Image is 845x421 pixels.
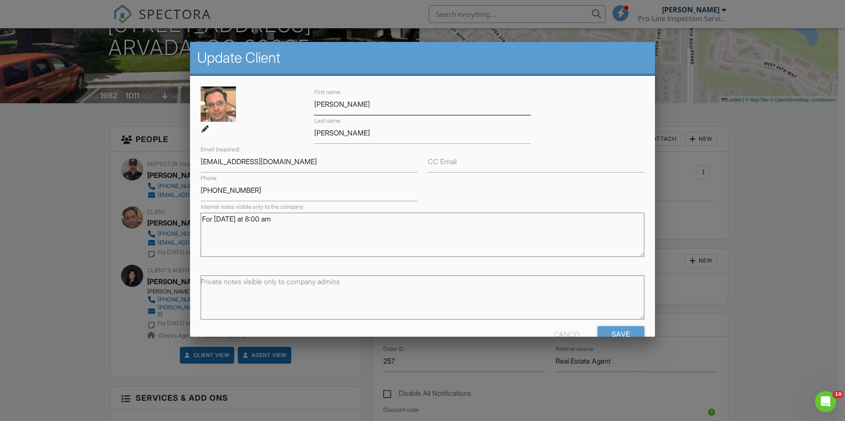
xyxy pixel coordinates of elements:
span: 10 [833,391,843,398]
label: Phone [201,174,217,182]
h2: Update Client [197,49,648,67]
label: Private notes visible only to company admins [201,277,340,286]
img: 497bf1f2b8197f80df873ffb85fb361b.jpeg [201,86,236,122]
label: Internal notes visible only to the company [201,203,304,211]
label: Email (required) [201,146,240,154]
label: CC Email [428,157,457,166]
label: Last name [314,117,340,125]
textarea: For [DATE] at 8:00 am [201,213,644,257]
div: Cancel [554,326,582,342]
iframe: Intercom live chat [815,391,836,412]
label: First name [314,88,340,96]
input: Save [598,326,644,342]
